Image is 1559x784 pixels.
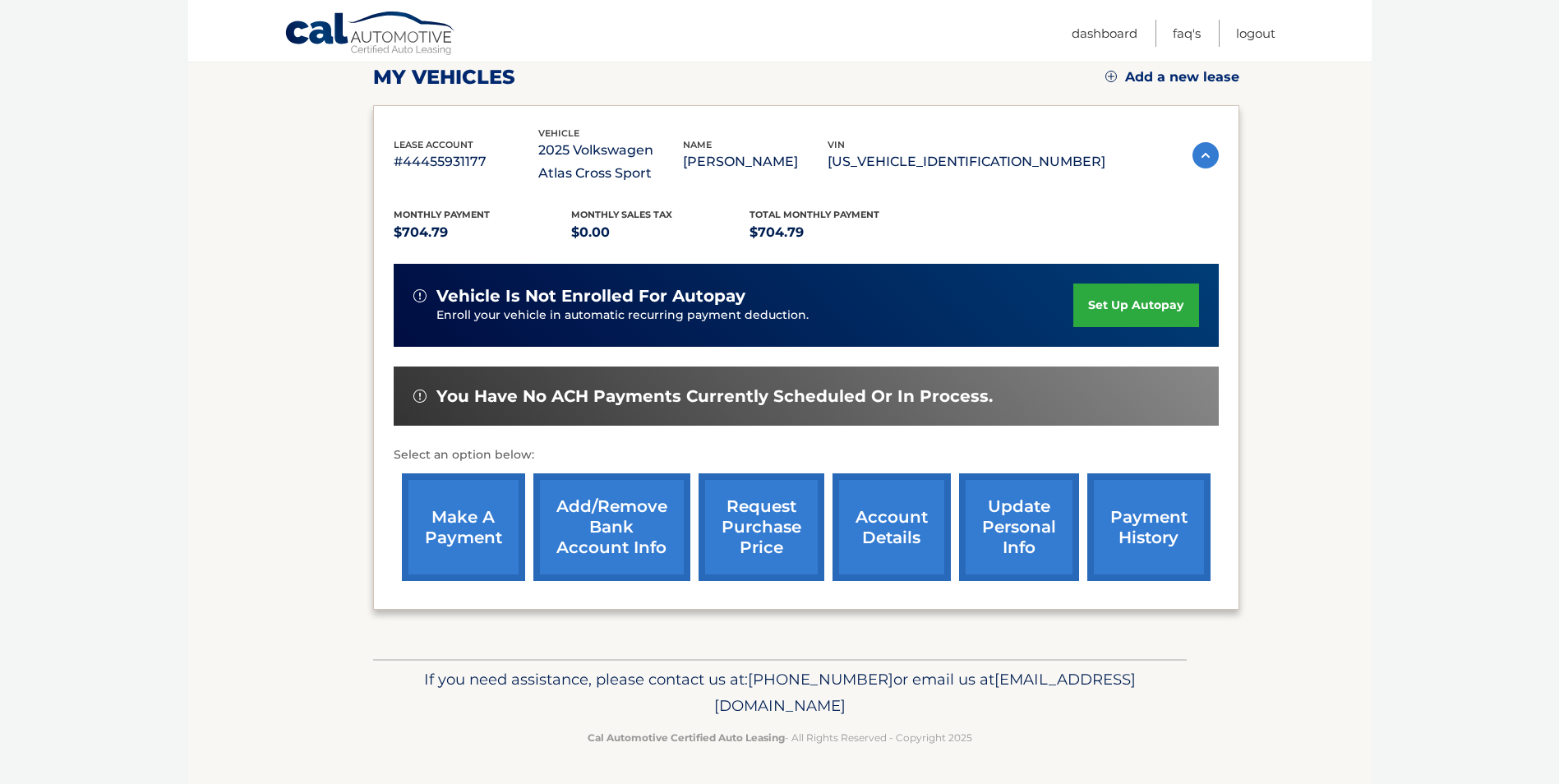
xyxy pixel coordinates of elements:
[959,473,1079,581] a: update personal info
[833,473,951,581] a: account details
[1105,71,1117,82] img: add.svg
[683,139,712,150] span: name
[284,11,457,58] a: Cal Automotive
[413,390,427,403] img: alert-white.svg
[394,209,490,220] span: Monthly Payment
[402,473,525,581] a: make a payment
[394,445,1219,465] p: Select an option below:
[1105,69,1239,85] a: Add a new lease
[538,127,579,139] span: vehicle
[683,150,828,173] p: [PERSON_NAME]
[1236,20,1275,47] a: Logout
[571,209,672,220] span: Monthly sales Tax
[1072,20,1137,47] a: Dashboard
[750,221,928,244] p: $704.79
[436,307,1074,325] p: Enroll your vehicle in automatic recurring payment deduction.
[1073,284,1198,327] a: set up autopay
[373,65,515,90] h2: my vehicles
[828,150,1105,173] p: [US_VEHICLE_IDENTIFICATION_NUMBER]
[436,386,993,407] span: You have no ACH payments currently scheduled or in process.
[436,286,745,307] span: vehicle is not enrolled for autopay
[384,666,1176,719] p: If you need assistance, please contact us at: or email us at
[413,289,427,302] img: alert-white.svg
[394,221,572,244] p: $704.79
[384,729,1176,746] p: - All Rights Reserved - Copyright 2025
[1173,20,1201,47] a: FAQ's
[828,139,845,150] span: vin
[714,670,1136,715] span: [EMAIL_ADDRESS][DOMAIN_NAME]
[748,670,893,689] span: [PHONE_NUMBER]
[533,473,690,581] a: Add/Remove bank account info
[1192,142,1219,168] img: accordion-active.svg
[394,139,473,150] span: lease account
[571,221,750,244] p: $0.00
[699,473,824,581] a: request purchase price
[1087,473,1211,581] a: payment history
[538,139,683,185] p: 2025 Volkswagen Atlas Cross Sport
[394,150,538,173] p: #44455931177
[588,731,785,744] strong: Cal Automotive Certified Auto Leasing
[750,209,879,220] span: Total Monthly Payment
